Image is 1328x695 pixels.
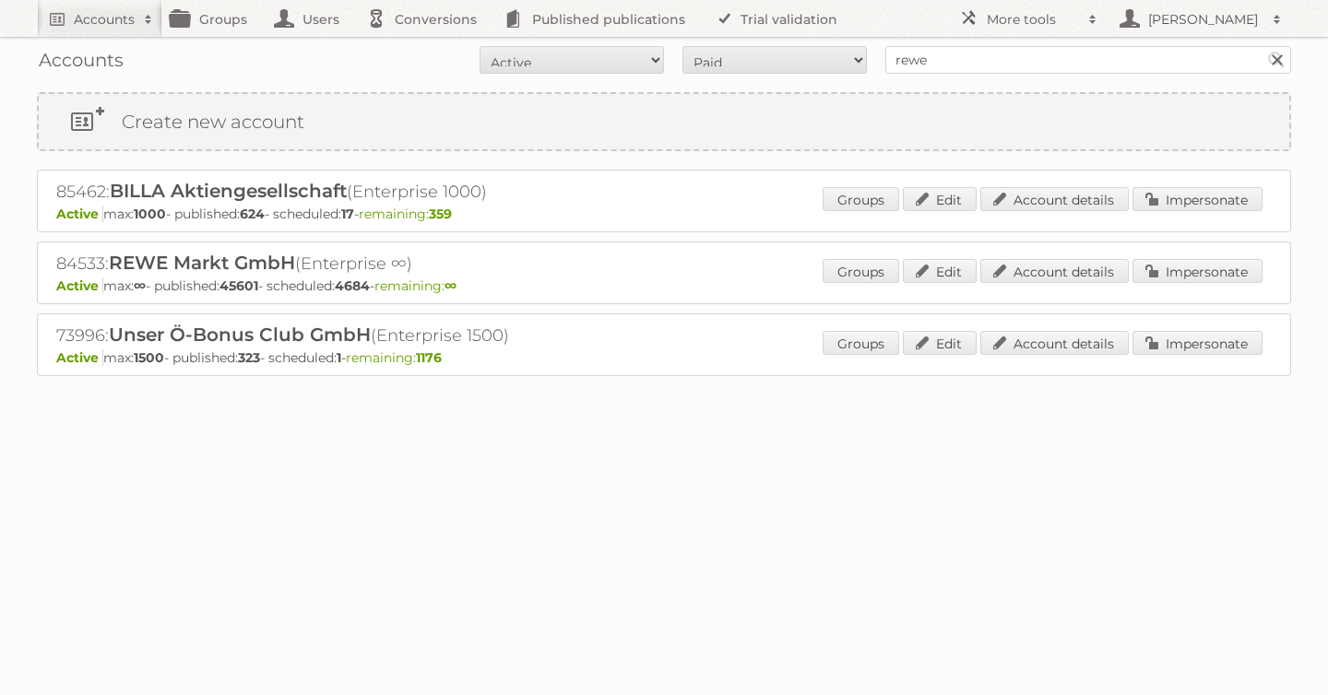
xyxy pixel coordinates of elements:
p: max: - published: - scheduled: - [56,206,1272,222]
a: Account details [980,331,1129,355]
strong: 624 [240,206,265,222]
strong: 323 [238,349,260,366]
strong: 4684 [335,277,370,294]
h2: [PERSON_NAME] [1144,10,1263,29]
span: remaining: [346,349,442,366]
a: Impersonate [1132,331,1263,355]
a: Create new account [39,94,1289,149]
a: Account details [980,259,1129,283]
h2: 84533: (Enterprise ∞) [56,252,702,276]
strong: 1000 [134,206,166,222]
h2: 85462: (Enterprise 1000) [56,180,702,204]
a: Edit [903,331,977,355]
a: Impersonate [1132,187,1263,211]
p: max: - published: - scheduled: - [56,349,1272,366]
a: Groups [823,259,899,283]
strong: 359 [429,206,452,222]
h2: More tools [987,10,1079,29]
span: REWE Markt GmbH [109,252,295,274]
strong: ∞ [134,277,146,294]
span: Active [56,349,103,366]
strong: ∞ [445,277,456,294]
strong: 1500 [134,349,164,366]
h2: Accounts [74,10,135,29]
strong: 1 [337,349,341,366]
p: max: - published: - scheduled: - [56,277,1272,294]
a: Impersonate [1132,259,1263,283]
span: Active [56,206,103,222]
strong: 17 [341,206,354,222]
a: Edit [903,259,977,283]
strong: 45601 [219,277,258,294]
input: Search [1263,46,1290,74]
span: Unser Ö-Bonus Club GmbH [109,324,371,346]
h2: 73996: (Enterprise 1500) [56,324,702,347]
span: BILLA Aktiengesellschaft [110,180,347,202]
span: remaining: [374,277,456,294]
a: Groups [823,187,899,211]
a: Groups [823,331,899,355]
strong: 1176 [416,349,442,366]
span: Active [56,277,103,294]
span: remaining: [359,206,452,222]
a: Account details [980,187,1129,211]
a: Edit [903,187,977,211]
